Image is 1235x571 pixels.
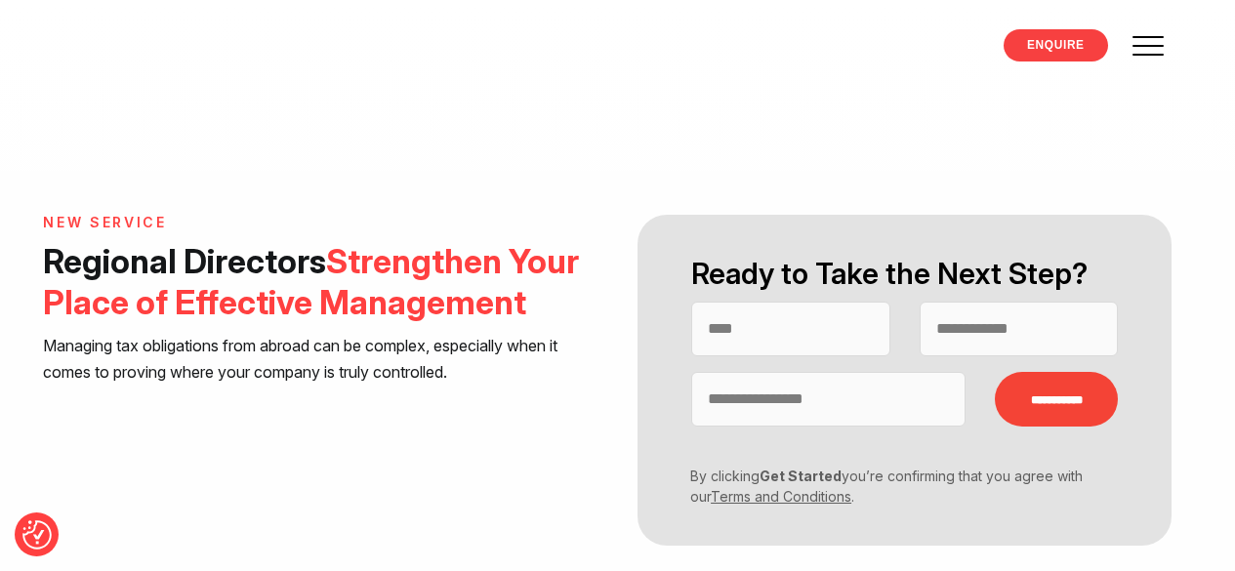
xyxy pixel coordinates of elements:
a: Terms and Conditions [711,488,851,505]
img: svg+xml;nitro-empty-id=MTU3OjExNQ==-1;base64,PHN2ZyB2aWV3Qm94PSIwIDAgNzU4IDI1MSIgd2lkdGg9Ijc1OCIg... [58,26,204,75]
h1: Regional Directors [43,241,595,323]
p: By clicking you’re confirming that you agree with our . [677,466,1103,507]
button: Consent Preferences [22,520,52,550]
img: Revisit consent button [22,520,52,550]
strong: Get Started [760,468,842,484]
a: ENQUIRE [1004,29,1108,61]
p: Managing tax obligations from abroad can be complex, especially when it comes to proving where yo... [43,333,595,385]
span: Strengthen Your Place of Effective Management [43,241,579,322]
form: Contact form [618,215,1192,546]
h2: Ready to Take the Next Step? [691,254,1118,294]
h6: NEW SERVICE [43,215,595,231]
